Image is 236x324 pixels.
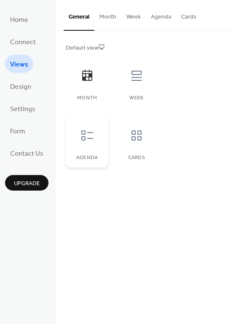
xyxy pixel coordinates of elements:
a: Home [5,10,33,28]
span: Views [10,58,28,71]
a: Views [5,55,33,73]
a: Contact Us [5,144,48,162]
div: Default view [66,44,224,53]
a: Settings [5,99,40,117]
div: Agenda [74,155,100,161]
span: Design [10,80,31,93]
span: Upgrade [14,179,40,188]
a: Connect [5,32,41,50]
span: Settings [10,103,35,116]
div: Month [74,95,100,101]
button: Upgrade [5,175,48,191]
a: Design [5,77,36,95]
span: Form [10,125,25,138]
span: Connect [10,36,36,49]
span: Home [10,13,28,27]
a: Form [5,122,30,140]
div: Week [123,95,149,101]
span: Contact Us [10,147,43,160]
div: Cards [123,155,149,161]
